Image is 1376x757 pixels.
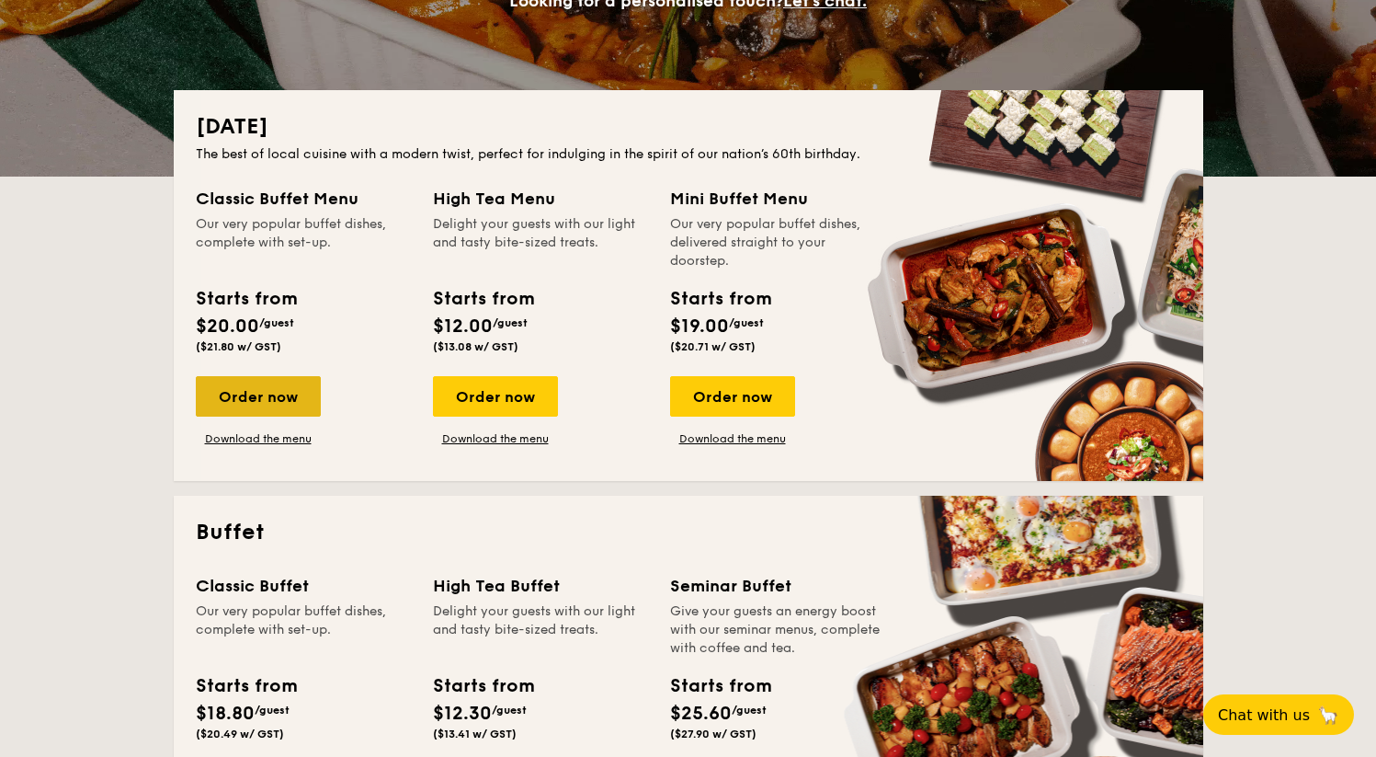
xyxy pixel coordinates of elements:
span: 🦙 [1317,705,1339,726]
span: $18.80 [196,703,255,725]
span: /guest [493,316,528,329]
div: Starts from [670,285,770,313]
button: Chat with us🦙 [1203,694,1354,735]
div: Starts from [433,285,533,313]
div: Our very popular buffet dishes, complete with set-up. [196,215,411,270]
span: /guest [732,704,767,717]
span: Chat with us [1218,706,1310,724]
div: Seminar Buffet [670,573,885,599]
div: Order now [433,376,558,417]
div: Mini Buffet Menu [670,186,885,212]
div: High Tea Menu [433,186,648,212]
h2: [DATE] [196,112,1181,142]
span: ($20.71 w/ GST) [670,340,756,353]
span: /guest [492,704,527,717]
div: Our very popular buffet dishes, delivered straight to your doorstep. [670,215,885,270]
div: Delight your guests with our light and tasty bite-sized treats. [433,215,648,270]
div: Starts from [670,672,770,700]
div: High Tea Buffet [433,573,648,599]
a: Download the menu [670,431,795,446]
div: Order now [196,376,321,417]
div: Give your guests an energy boost with our seminar menus, complete with coffee and tea. [670,602,885,658]
span: ($13.08 w/ GST) [433,340,518,353]
div: Starts from [196,672,296,700]
div: Starts from [433,672,533,700]
h2: Buffet [196,518,1181,547]
div: Starts from [196,285,296,313]
div: The best of local cuisine with a modern twist, perfect for indulging in the spirit of our nation’... [196,145,1181,164]
span: /guest [255,704,290,717]
div: Classic Buffet [196,573,411,599]
div: Order now [670,376,795,417]
span: $20.00 [196,315,259,338]
span: ($21.80 w/ GST) [196,340,281,353]
span: ($27.90 w/ GST) [670,728,756,740]
span: ($20.49 w/ GST) [196,728,284,740]
span: $12.00 [433,315,493,338]
div: Our very popular buffet dishes, complete with set-up. [196,602,411,658]
span: /guest [259,316,294,329]
div: Delight your guests with our light and tasty bite-sized treats. [433,602,648,658]
div: Classic Buffet Menu [196,186,411,212]
span: ($13.41 w/ GST) [433,728,517,740]
span: $12.30 [433,703,492,725]
a: Download the menu [196,431,321,446]
span: /guest [729,316,764,329]
a: Download the menu [433,431,558,446]
span: $19.00 [670,315,729,338]
span: $25.60 [670,703,732,725]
